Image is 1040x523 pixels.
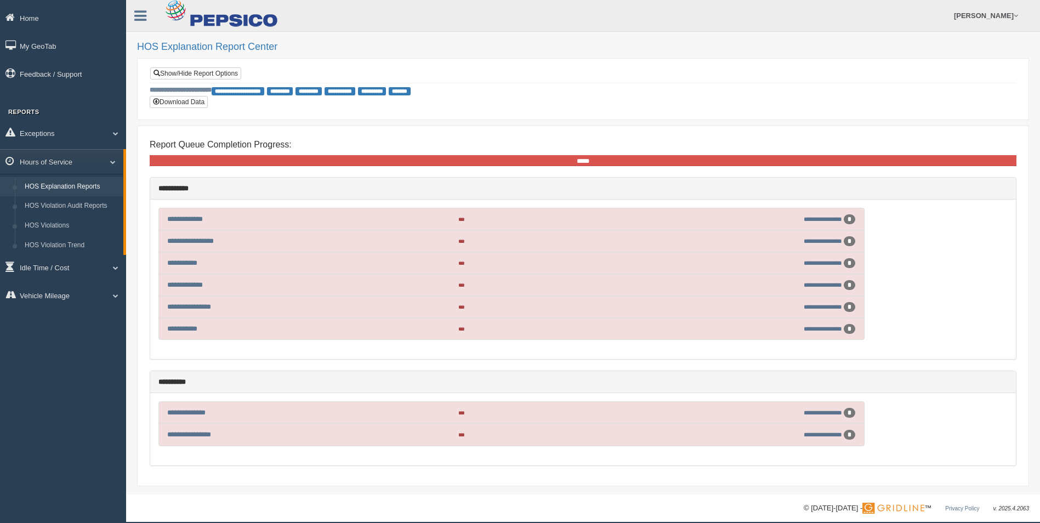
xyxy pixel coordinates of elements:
[150,67,241,79] a: Show/Hide Report Options
[20,196,123,216] a: HOS Violation Audit Reports
[862,503,924,514] img: Gridline
[137,42,1029,53] h2: HOS Explanation Report Center
[20,177,123,197] a: HOS Explanation Reports
[945,505,979,511] a: Privacy Policy
[20,216,123,236] a: HOS Violations
[20,236,123,255] a: HOS Violation Trend
[150,96,208,108] button: Download Data
[150,140,1016,150] h4: Report Queue Completion Progress:
[993,505,1029,511] span: v. 2025.4.2063
[804,503,1029,514] div: © [DATE]-[DATE] - ™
